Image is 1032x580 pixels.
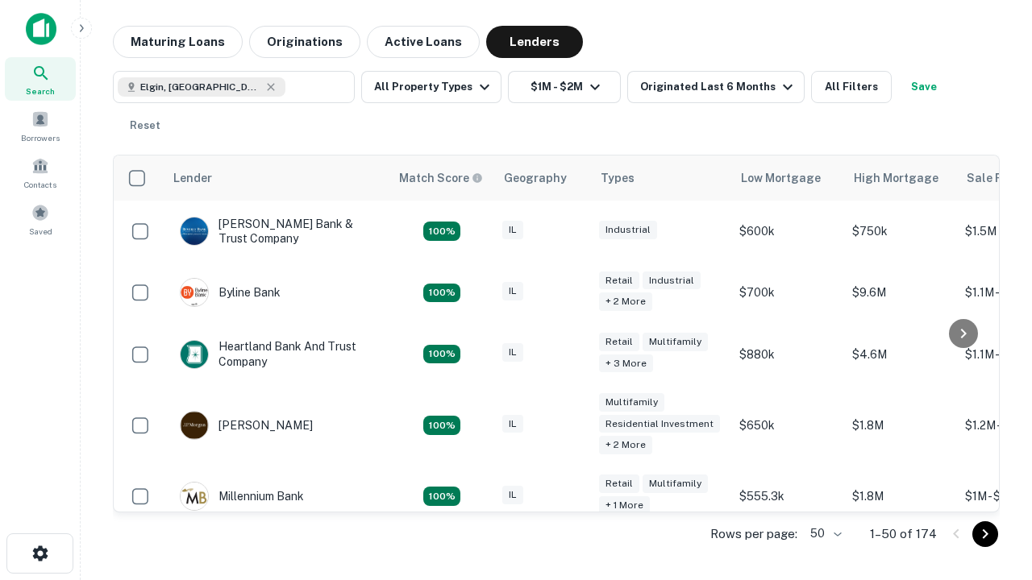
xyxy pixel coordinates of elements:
div: Industrial [599,221,657,239]
p: Rows per page: [710,524,797,544]
button: All Property Types [361,71,501,103]
iframe: Chat Widget [951,451,1032,528]
img: picture [181,341,208,368]
div: [PERSON_NAME] [180,411,313,440]
span: Saved [29,225,52,238]
div: 50 [804,522,844,545]
img: capitalize-icon.png [26,13,56,45]
div: High Mortgage [854,168,938,188]
div: Matching Properties: 18, hasApolloMatch: undefined [423,284,460,303]
button: All Filters [811,71,892,103]
div: Multifamily [643,333,708,351]
div: Low Mortgage [741,168,821,188]
th: High Mortgage [844,155,957,201]
span: Contacts [24,178,56,191]
td: $880k [731,323,844,384]
button: Reset [119,110,171,142]
div: Matching Properties: 16, hasApolloMatch: undefined [423,487,460,506]
a: Contacts [5,151,76,194]
div: IL [502,486,523,504]
p: 1–50 of 174 [870,524,937,544]
button: Save your search to get updates of matches that match your search criteria. [898,71,950,103]
td: $1.8M [844,385,957,466]
th: Geography [494,155,591,201]
div: Industrial [643,271,701,290]
div: Matching Properties: 24, hasApolloMatch: undefined [423,416,460,435]
div: + 1 more [599,496,650,515]
td: $555.3k [731,466,844,527]
div: Originated Last 6 Months [640,77,797,97]
td: $1.8M [844,466,957,527]
div: Multifamily [643,474,708,493]
img: picture [181,483,208,510]
td: $9.6M [844,262,957,323]
div: Retail [599,271,639,290]
div: + 3 more [599,354,653,373]
td: $650k [731,385,844,466]
td: $600k [731,201,844,262]
button: Go to next page [972,521,998,547]
div: Types [601,168,635,188]
td: $750k [844,201,957,262]
div: [PERSON_NAME] Bank & Trust Company [180,217,373,246]
img: picture [181,279,208,306]
div: IL [502,343,523,362]
img: picture [181,217,208,245]
span: Elgin, [GEOGRAPHIC_DATA], [GEOGRAPHIC_DATA] [140,80,261,94]
div: Residential Investment [599,415,720,433]
div: Geography [504,168,567,188]
button: Maturing Loans [113,26,243,58]
img: picture [181,412,208,439]
div: Multifamily [599,393,664,412]
button: Originations [249,26,360,58]
button: Active Loans [367,26,480,58]
a: Search [5,57,76,101]
h6: Match Score [399,169,480,187]
div: Retail [599,474,639,493]
th: Low Mortgage [731,155,844,201]
div: Heartland Bank And Trust Company [180,339,373,368]
div: IL [502,221,523,239]
div: Byline Bank [180,278,281,307]
a: Saved [5,197,76,241]
th: Lender [164,155,389,201]
div: + 2 more [599,292,652,311]
div: Matching Properties: 28, hasApolloMatch: undefined [423,222,460,241]
div: Matching Properties: 20, hasApolloMatch: undefined [423,345,460,364]
span: Search [26,85,55,97]
span: Borrowers [21,131,60,144]
td: $700k [731,262,844,323]
a: Borrowers [5,104,76,147]
button: Originated Last 6 Months [627,71,805,103]
th: Capitalize uses an advanced AI algorithm to match your search with the best lender. The match sco... [389,155,494,201]
div: Millennium Bank [180,482,304,511]
div: IL [502,415,523,433]
button: Lenders [486,26,583,58]
div: IL [502,282,523,300]
div: Retail [599,333,639,351]
button: $1M - $2M [508,71,621,103]
th: Types [591,155,731,201]
div: + 2 more [599,436,652,454]
td: $4.6M [844,323,957,384]
div: Lender [173,168,212,188]
div: Capitalize uses an advanced AI algorithm to match your search with the best lender. The match sco... [399,169,483,187]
